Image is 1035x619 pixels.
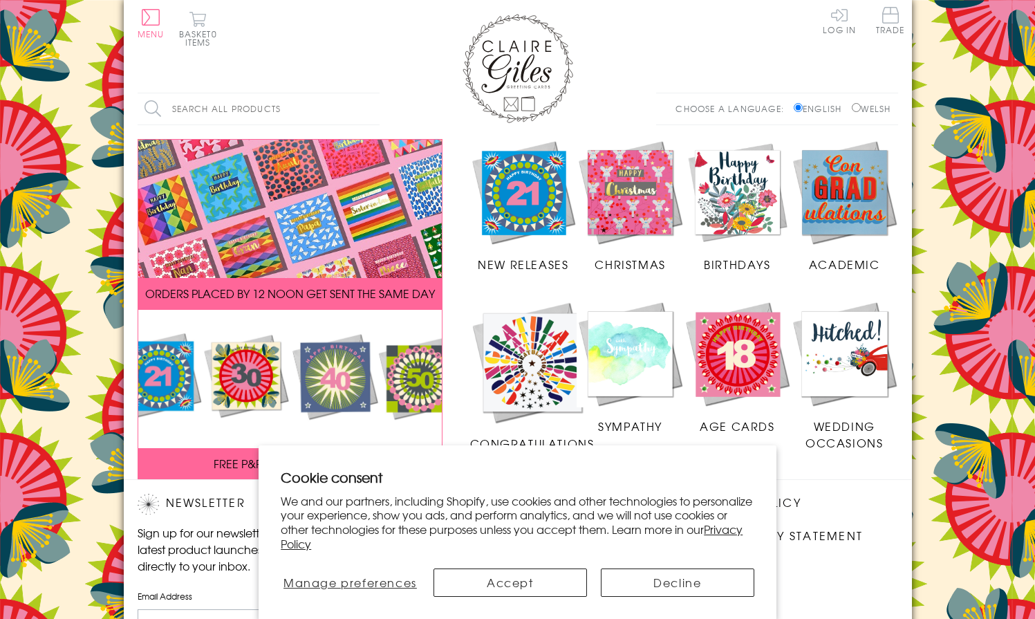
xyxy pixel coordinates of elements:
[876,7,905,34] span: Trade
[675,102,791,115] p: Choose a language:
[138,494,373,515] h2: Newsletter
[794,103,803,112] input: English
[138,28,165,40] span: Menu
[791,300,898,451] a: Wedding Occasions
[791,139,898,273] a: Academic
[852,103,861,112] input: Welsh
[598,418,662,434] span: Sympathy
[366,93,380,124] input: Search
[145,285,435,302] span: ORDERS PLACED BY 12 NOON GET SENT THE SAME DAY
[470,435,595,452] span: Congratulations
[281,468,754,487] h2: Cookie consent
[704,256,770,272] span: Birthdays
[185,28,217,48] span: 0 items
[805,418,883,451] span: Wedding Occasions
[809,256,880,272] span: Academic
[281,569,419,597] button: Manage preferences
[138,590,373,602] label: Email Address
[138,524,373,574] p: Sign up for our newsletter to receive the latest product launches, news and offers directly to yo...
[700,418,774,434] span: Age Cards
[138,93,380,124] input: Search all products
[876,7,905,37] a: Trade
[470,139,577,273] a: New Releases
[577,139,684,273] a: Christmas
[601,569,754,597] button: Decline
[433,569,587,597] button: Accept
[281,494,754,551] p: We and our partners, including Shopify, use cookies and other technologies to personalize your ex...
[478,256,568,272] span: New Releases
[691,527,863,546] a: Accessibility Statement
[470,300,595,452] a: Congratulations
[595,256,665,272] span: Christmas
[463,14,573,123] img: Claire Giles Greetings Cards
[577,300,684,434] a: Sympathy
[823,7,856,34] a: Log In
[684,300,791,434] a: Age Cards
[138,9,165,38] button: Menu
[281,521,743,552] a: Privacy Policy
[214,455,366,472] span: FREE P&P ON ALL UK ORDERS
[179,11,217,46] button: Basket0 items
[684,139,791,273] a: Birthdays
[794,102,848,115] label: English
[283,574,417,591] span: Manage preferences
[852,102,891,115] label: Welsh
